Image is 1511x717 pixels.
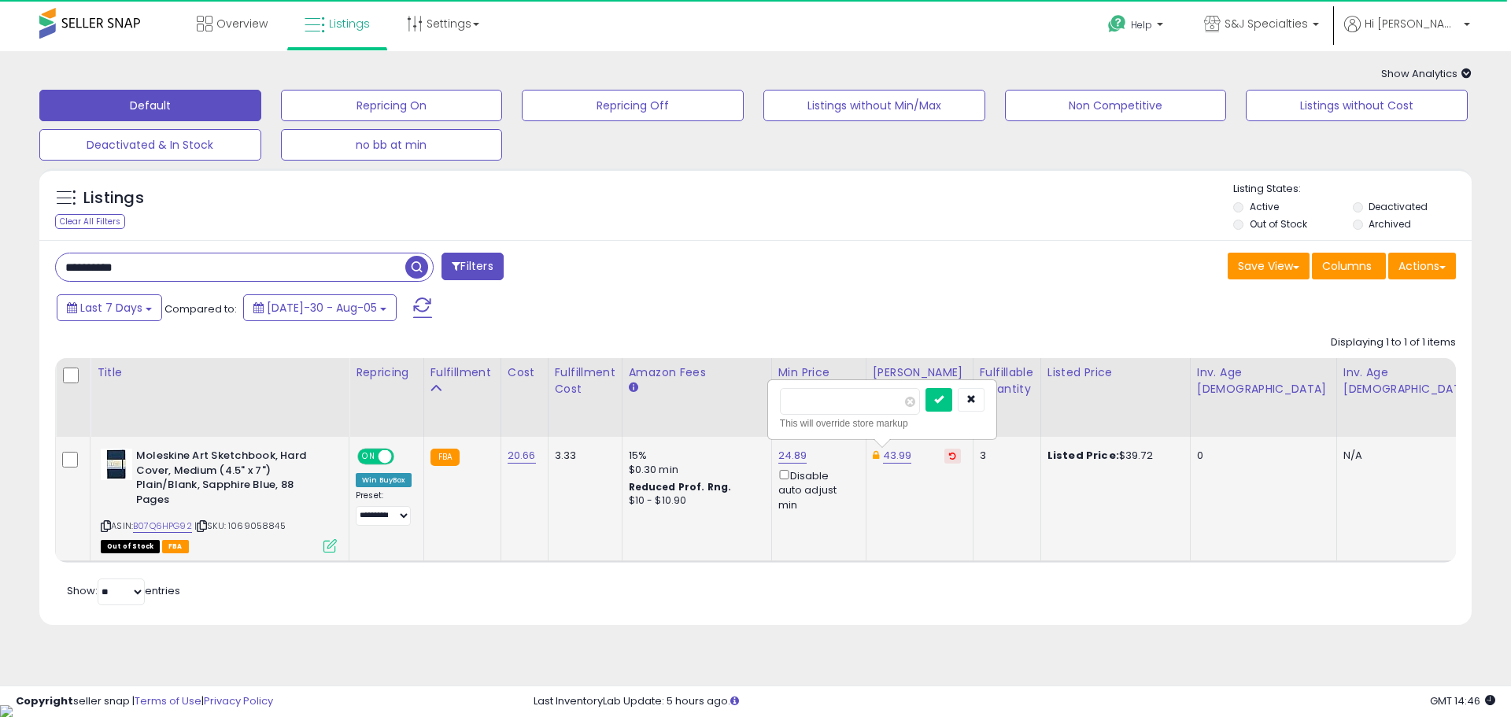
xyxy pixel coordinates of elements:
[1197,449,1324,463] div: 0
[243,294,397,321] button: [DATE]-30 - Aug-05
[356,490,412,526] div: Preset:
[135,693,201,708] a: Terms of Use
[778,448,807,464] a: 24.89
[873,364,966,381] div: [PERSON_NAME]
[629,449,759,463] div: 15%
[55,214,125,229] div: Clear All Filters
[133,519,192,533] a: B07Q6HPG92
[1233,182,1471,197] p: Listing States:
[281,90,503,121] button: Repricing On
[534,694,1495,709] div: Last InventoryLab Update: 5 hours ago.
[39,129,261,161] button: Deactivated & In Stock
[101,540,160,553] span: All listings that are currently out of stock and unavailable for purchase on Amazon
[83,187,144,209] h5: Listings
[329,16,370,31] span: Listings
[164,301,237,316] span: Compared to:
[1331,335,1456,350] div: Displaying 1 to 1 of 1 items
[629,381,638,395] small: Amazon Fees.
[430,449,460,466] small: FBA
[356,364,417,381] div: Repricing
[1250,217,1307,231] label: Out of Stock
[508,448,536,464] a: 20.66
[883,448,912,464] a: 43.99
[778,364,859,381] div: Min Price
[216,16,268,31] span: Overview
[67,583,180,598] span: Show: entries
[1047,448,1119,463] b: Listed Price:
[1047,449,1178,463] div: $39.72
[780,416,985,431] div: This will override store markup
[1005,90,1227,121] button: Non Competitive
[1131,18,1152,31] span: Help
[1343,449,1471,463] div: N/A
[101,449,132,480] img: 41UwqStKgsL._SL40_.jpg
[1381,66,1472,81] span: Show Analytics
[555,364,615,397] div: Fulfillment Cost
[1228,253,1310,279] button: Save View
[39,90,261,121] button: Default
[57,294,162,321] button: Last 7 Days
[1369,200,1428,213] label: Deactivated
[1197,364,1330,397] div: Inv. Age [DEMOGRAPHIC_DATA]
[1365,16,1459,31] span: Hi [PERSON_NAME]
[392,450,417,464] span: OFF
[1312,253,1386,279] button: Columns
[16,694,273,709] div: seller snap | |
[980,364,1034,397] div: Fulfillable Quantity
[629,494,759,508] div: $10 - $10.90
[441,253,503,280] button: Filters
[80,300,142,316] span: Last 7 Days
[1246,90,1468,121] button: Listings without Cost
[1343,364,1476,397] div: Inv. Age [DEMOGRAPHIC_DATA]
[281,129,503,161] button: no bb at min
[1322,258,1372,274] span: Columns
[1369,217,1411,231] label: Archived
[430,364,494,381] div: Fulfillment
[629,480,732,493] b: Reduced Prof. Rng.
[267,300,377,316] span: [DATE]-30 - Aug-05
[508,364,541,381] div: Cost
[763,90,985,121] button: Listings without Min/Max
[1250,200,1279,213] label: Active
[555,449,610,463] div: 3.33
[1430,693,1495,708] span: 2025-08-13 14:46 GMT
[629,463,759,477] div: $0.30 min
[522,90,744,121] button: Repricing Off
[101,449,337,551] div: ASIN:
[136,449,327,511] b: Moleskine Art Sketchbook, Hard Cover, Medium (4.5" x 7") Plain/Blank, Sapphire Blue, 88 Pages
[204,693,273,708] a: Privacy Policy
[16,693,73,708] strong: Copyright
[162,540,189,553] span: FBA
[778,467,854,512] div: Disable auto adjust min
[980,449,1029,463] div: 3
[97,364,342,381] div: Title
[194,519,286,532] span: | SKU: 1069058845
[356,473,412,487] div: Win BuyBox
[1047,364,1184,381] div: Listed Price
[1225,16,1308,31] span: S&J Specialties
[359,450,379,464] span: ON
[629,364,765,381] div: Amazon Fees
[1344,16,1470,51] a: Hi [PERSON_NAME]
[1095,2,1179,51] a: Help
[1107,14,1127,34] i: Get Help
[1388,253,1456,279] button: Actions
